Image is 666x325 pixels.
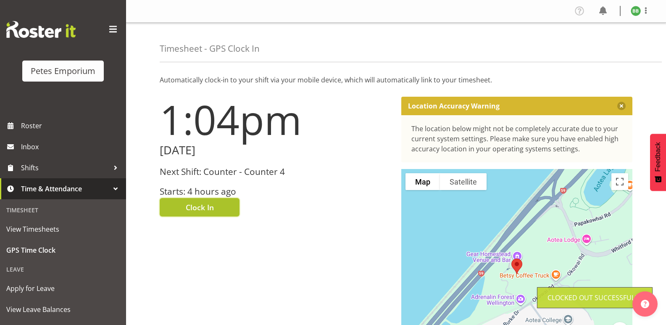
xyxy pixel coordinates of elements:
h3: Starts: 4 hours ago [160,187,391,196]
img: beena-bist9974.jpg [631,6,641,16]
div: Petes Emporium [31,65,95,77]
a: Apply for Leave [2,278,124,299]
a: View Leave Balances [2,299,124,320]
button: Clock In [160,198,240,217]
h1: 1:04pm [160,97,391,142]
span: Apply for Leave [6,282,120,295]
h2: [DATE] [160,144,391,157]
div: Timesheet [2,201,124,219]
span: GPS Time Clock [6,244,120,256]
span: Inbox [21,140,122,153]
span: Clock In [186,202,214,213]
p: Location Accuracy Warning [408,102,500,110]
img: help-xxl-2.png [641,300,649,308]
span: Shifts [21,161,109,174]
h3: Next Shift: Counter - Counter 4 [160,167,391,177]
div: The location below might not be completely accurate due to your current system settings. Please m... [411,124,623,154]
span: Feedback [654,142,662,172]
button: Show satellite imagery [440,173,487,190]
span: Time & Attendance [21,182,109,195]
p: Automatically clock-in to your shift via your mobile device, which will automatically link to you... [160,75,632,85]
button: Toggle fullscreen view [611,173,628,190]
span: Roster [21,119,122,132]
span: View Leave Balances [6,303,120,316]
button: Show street map [405,173,440,190]
a: View Timesheets [2,219,124,240]
button: Feedback - Show survey [650,134,666,191]
img: Rosterit website logo [6,21,76,38]
a: GPS Time Clock [2,240,124,261]
h4: Timesheet - GPS Clock In [160,44,260,53]
div: Leave [2,261,124,278]
div: Clocked out Successfully [548,293,642,303]
span: View Timesheets [6,223,120,235]
button: Close message [617,102,626,110]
